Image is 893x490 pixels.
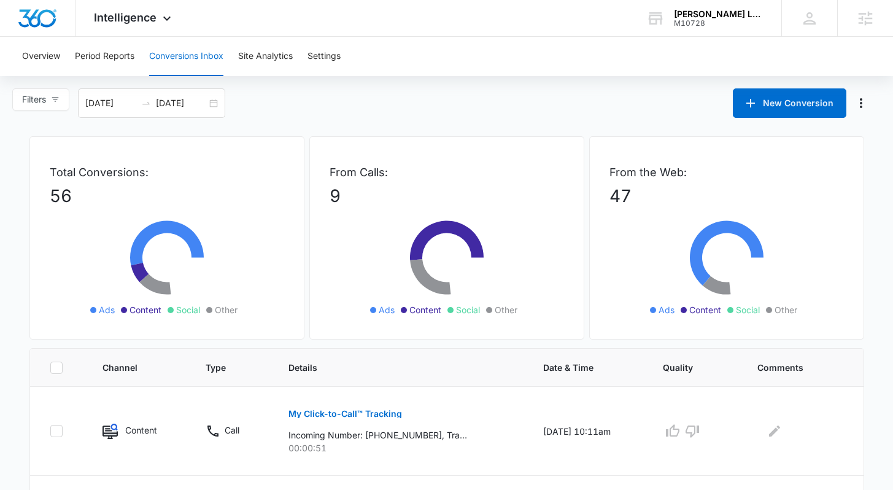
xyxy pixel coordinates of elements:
p: From the Web: [609,164,844,181]
button: Edit Comments [765,421,784,441]
p: 9 [330,183,564,209]
button: Filters [12,88,69,111]
span: Other [215,303,238,316]
span: Social [176,303,200,316]
span: Content [689,303,721,316]
p: 56 [50,183,284,209]
p: Content [125,424,157,437]
span: to [141,98,151,108]
button: Overview [22,37,60,76]
p: Total Conversions: [50,164,284,181]
button: Settings [307,37,341,76]
p: Incoming Number: [PHONE_NUMBER], Tracking Number: [PHONE_NUMBER], Ring To: [PHONE_NUMBER], Caller... [288,429,467,441]
span: Comments [757,361,825,374]
button: New Conversion [733,88,846,118]
span: Social [736,303,760,316]
p: From Calls: [330,164,564,181]
span: Type [206,361,241,374]
input: End date [156,96,207,110]
p: My Click-to-Call™ Tracking [288,410,402,418]
span: Other [495,303,517,316]
div: account name [674,9,763,19]
button: Site Analytics [238,37,293,76]
div: account id [674,19,763,28]
input: Start date [85,96,136,110]
button: Period Reports [75,37,134,76]
span: Date & Time [543,361,616,374]
span: Filters [22,93,46,106]
span: Ads [659,303,675,316]
span: Quality [663,361,710,374]
p: Call [225,424,239,437]
span: swap-right [141,98,151,108]
span: Content [130,303,161,316]
button: Conversions Inbox [149,37,223,76]
span: Intelligence [94,11,157,24]
span: Other [775,303,797,316]
span: Social [456,303,480,316]
button: Manage Numbers [851,93,871,113]
span: Ads [99,303,115,316]
p: 47 [609,183,844,209]
p: 00:00:51 [288,441,514,454]
span: Ads [379,303,395,316]
span: Channel [102,361,158,374]
span: Details [288,361,496,374]
span: Content [409,303,441,316]
button: My Click-to-Call™ Tracking [288,399,402,429]
td: [DATE] 10:11am [528,387,648,476]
